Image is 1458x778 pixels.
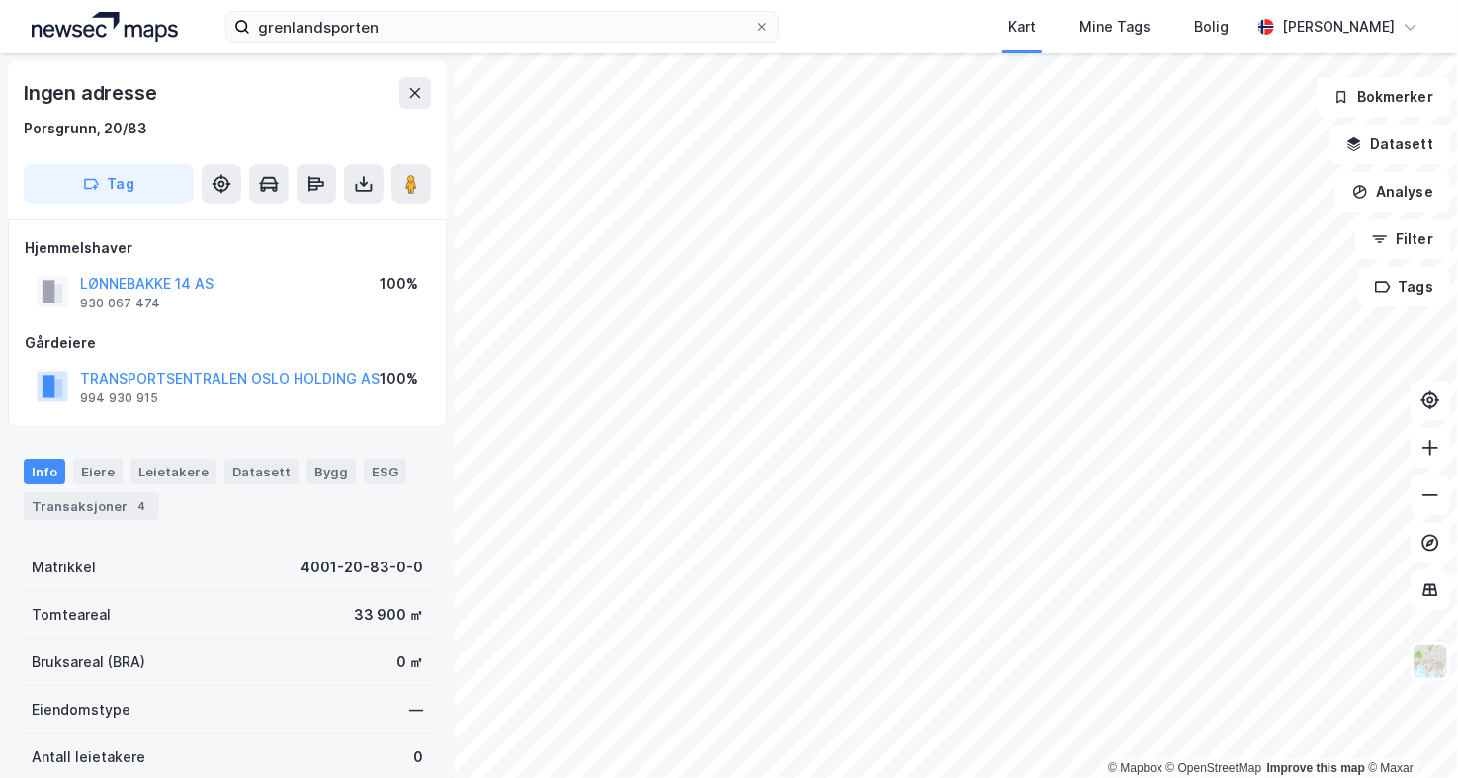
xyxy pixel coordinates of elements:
[1335,172,1450,212] button: Analyse
[396,650,423,674] div: 0 ㎡
[24,164,194,204] button: Tag
[1108,761,1162,775] a: Mapbox
[25,331,430,355] div: Gårdeiere
[73,459,123,484] div: Eiere
[32,556,96,579] div: Matrikkel
[1079,15,1151,39] div: Mine Tags
[32,698,130,722] div: Eiendomstype
[1194,15,1229,39] div: Bolig
[1358,267,1450,306] button: Tags
[1359,683,1458,778] iframe: Chat Widget
[1008,15,1036,39] div: Kart
[25,236,430,260] div: Hjemmelshaver
[1359,683,1458,778] div: Kontrollprogram for chat
[380,272,418,296] div: 100%
[224,459,299,484] div: Datasett
[32,745,145,769] div: Antall leietakere
[1166,761,1262,775] a: OpenStreetMap
[24,77,160,109] div: Ingen adresse
[1412,643,1449,680] img: Z
[409,698,423,722] div: —
[354,603,423,627] div: 33 900 ㎡
[130,459,216,484] div: Leietakere
[1329,125,1450,164] button: Datasett
[24,459,65,484] div: Info
[131,496,151,516] div: 4
[306,459,356,484] div: Bygg
[24,492,159,520] div: Transaksjoner
[32,650,145,674] div: Bruksareal (BRA)
[364,459,406,484] div: ESG
[380,367,418,390] div: 100%
[32,12,178,42] img: logo.a4113a55bc3d86da70a041830d287a7e.svg
[1355,219,1450,259] button: Filter
[24,117,147,140] div: Porsgrunn, 20/83
[1317,77,1450,117] button: Bokmerker
[32,603,111,627] div: Tomteareal
[250,12,754,42] input: Søk på adresse, matrikkel, gårdeiere, leietakere eller personer
[1282,15,1395,39] div: [PERSON_NAME]
[80,296,160,311] div: 930 067 474
[413,745,423,769] div: 0
[1267,761,1365,775] a: Improve this map
[300,556,423,579] div: 4001-20-83-0-0
[80,390,158,406] div: 994 930 915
